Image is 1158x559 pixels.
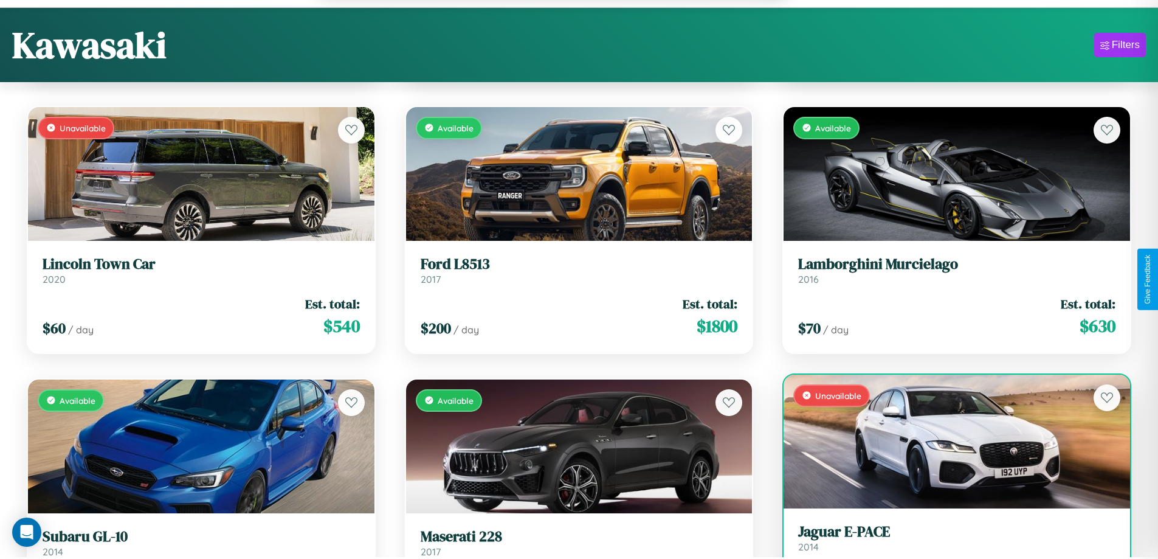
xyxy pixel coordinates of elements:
[421,255,738,273] h3: Ford L8513
[60,395,95,406] span: Available
[43,546,63,558] span: 2014
[43,318,66,338] span: $ 60
[43,255,360,273] h3: Lincoln Town Car
[453,324,479,336] span: / day
[1094,33,1146,57] button: Filters
[815,391,861,401] span: Unavailable
[12,20,167,70] h1: Kawasaki
[421,528,738,558] a: Maserati 2282017
[68,324,94,336] span: / day
[421,255,738,285] a: Ford L85132017
[43,528,360,546] h3: Subaru GL-10
[798,318,821,338] span: $ 70
[421,273,441,285] span: 2017
[421,318,451,338] span: $ 200
[43,528,360,558] a: Subaru GL-102014
[1112,39,1140,51] div: Filters
[798,273,819,285] span: 2016
[438,123,474,133] span: Available
[823,324,849,336] span: / day
[1080,314,1115,338] span: $ 630
[43,255,360,285] a: Lincoln Town Car2020
[815,123,851,133] span: Available
[323,314,360,338] span: $ 540
[12,518,41,547] div: Open Intercom Messenger
[1061,295,1115,313] span: Est. total:
[798,541,819,553] span: 2014
[683,295,737,313] span: Est. total:
[421,546,441,558] span: 2017
[798,255,1115,285] a: Lamborghini Murcielago2016
[60,123,106,133] span: Unavailable
[438,395,474,406] span: Available
[798,523,1115,553] a: Jaguar E-PACE2014
[1143,255,1152,304] div: Give Feedback
[798,523,1115,541] h3: Jaguar E-PACE
[697,314,737,338] span: $ 1800
[43,273,66,285] span: 2020
[421,528,738,546] h3: Maserati 228
[798,255,1115,273] h3: Lamborghini Murcielago
[305,295,360,313] span: Est. total:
